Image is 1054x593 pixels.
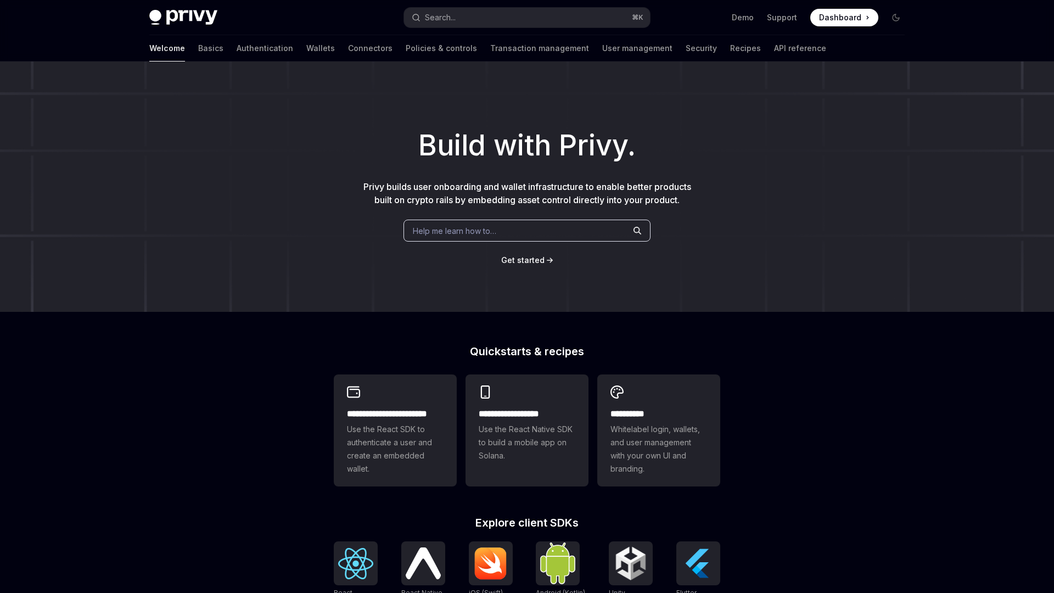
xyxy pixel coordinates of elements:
[613,546,648,581] img: Unity
[237,35,293,61] a: Authentication
[602,35,672,61] a: User management
[18,124,1036,167] h1: Build with Privy.
[810,9,878,26] a: Dashboard
[686,35,717,61] a: Security
[774,35,826,61] a: API reference
[819,12,861,23] span: Dashboard
[490,35,589,61] a: Transaction management
[149,10,217,25] img: dark logo
[501,255,545,266] a: Get started
[338,548,373,579] img: React
[413,225,496,237] span: Help me learn how to…
[681,546,716,581] img: Flutter
[363,181,691,205] span: Privy builds user onboarding and wallet infrastructure to enable better products built on crypto ...
[466,374,588,486] a: **** **** **** ***Use the React Native SDK to build a mobile app on Solana.
[406,35,477,61] a: Policies & controls
[887,9,905,26] button: Toggle dark mode
[479,423,575,462] span: Use the React Native SDK to build a mobile app on Solana.
[347,423,444,475] span: Use the React SDK to authenticate a user and create an embedded wallet.
[425,11,456,24] div: Search...
[306,35,335,61] a: Wallets
[348,35,393,61] a: Connectors
[149,35,185,61] a: Welcome
[597,374,720,486] a: **** *****Whitelabel login, wallets, and user management with your own UI and branding.
[473,547,508,580] img: iOS (Swift)
[632,13,643,22] span: ⌘ K
[732,12,754,23] a: Demo
[334,517,720,528] h2: Explore client SDKs
[730,35,761,61] a: Recipes
[334,346,720,357] h2: Quickstarts & recipes
[501,255,545,265] span: Get started
[406,547,441,579] img: React Native
[540,542,575,584] img: Android (Kotlin)
[610,423,707,475] span: Whitelabel login, wallets, and user management with your own UI and branding.
[404,8,650,27] button: Open search
[767,12,797,23] a: Support
[198,35,223,61] a: Basics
